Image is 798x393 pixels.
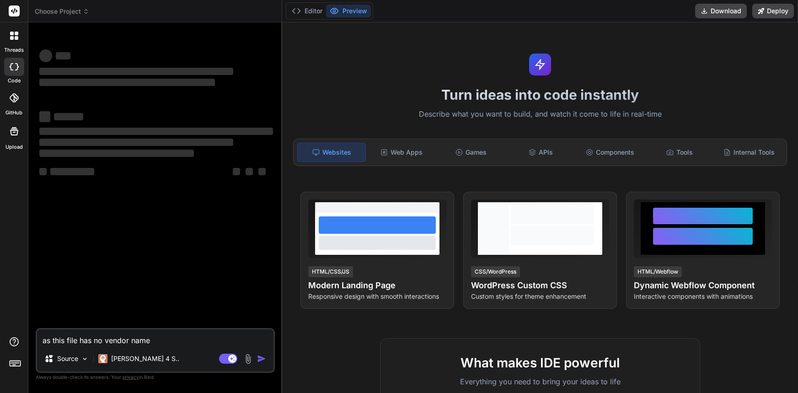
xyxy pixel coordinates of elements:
[5,109,22,117] label: GitHub
[471,266,520,277] div: CSS/WordPress
[8,77,21,85] label: code
[50,168,94,175] span: ‌
[507,143,574,162] div: APIs
[39,79,215,86] span: ‌
[576,143,644,162] div: Components
[288,86,793,103] h1: Turn ideas into code instantly
[471,292,609,301] p: Custom styles for theme enhancement
[646,143,713,162] div: Tools
[308,279,446,292] h4: Modern Landing Page
[257,354,266,363] img: icon
[39,139,233,146] span: ‌
[471,279,609,292] h4: WordPress Custom CSS
[98,354,107,363] img: Claude 4 Sonnet
[39,168,47,175] span: ‌
[233,168,240,175] span: ‌
[326,5,371,17] button: Preview
[81,355,89,363] img: Pick Models
[56,52,70,59] span: ‌
[634,266,682,277] div: HTML/Webflow
[39,128,273,135] span: ‌
[695,4,747,18] button: Download
[368,143,435,162] div: Web Apps
[57,354,78,363] p: Source
[308,292,446,301] p: Responsive design with smooth interactions
[288,108,793,120] p: Describe what you want to build, and watch it come to life in real-time
[35,7,89,16] span: Choose Project
[39,49,52,62] span: ‌
[634,279,772,292] h4: Dynamic Webflow Component
[297,143,366,162] div: Websites
[395,376,685,387] p: Everything you need to bring your ideas to life
[634,292,772,301] p: Interactive components with animations
[288,5,326,17] button: Editor
[36,373,275,382] p: Always double-check its answers. Your in Bind
[395,353,685,372] h2: What makes IDE powerful
[111,354,179,363] p: [PERSON_NAME] 4 S..
[258,168,266,175] span: ‌
[37,329,273,346] textarea: as this file has no vendor name
[715,143,783,162] div: Internal Tools
[54,113,83,120] span: ‌
[39,111,50,122] span: ‌
[246,168,253,175] span: ‌
[39,150,194,157] span: ‌
[308,266,353,277] div: HTML/CSS/JS
[752,4,794,18] button: Deploy
[5,143,23,151] label: Upload
[243,354,253,364] img: attachment
[437,143,505,162] div: Games
[123,374,139,380] span: privacy
[4,46,24,54] label: threads
[39,68,233,75] span: ‌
